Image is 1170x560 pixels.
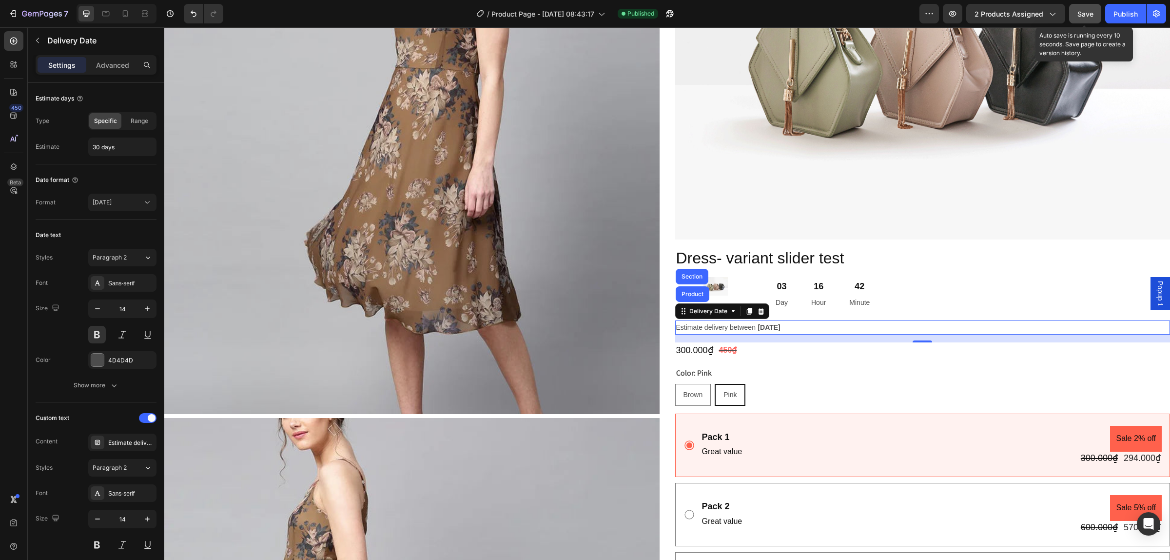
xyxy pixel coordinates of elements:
[64,8,68,20] p: 7
[108,279,154,288] div: Sans-serif
[627,9,654,18] span: Published
[93,199,112,206] span: [DATE]
[1113,9,1138,19] div: Publish
[916,494,955,507] div: 600.000₫
[93,253,127,262] span: Paragraph 2
[611,269,624,281] p: Day
[685,254,705,265] div: 42
[36,463,53,472] div: Styles
[515,264,541,270] div: Product
[88,194,156,211] button: [DATE]
[47,35,153,46] p: Delivery Date
[685,269,705,281] p: Minute
[1077,10,1093,18] span: Save
[88,459,156,477] button: Paragraph 2
[1069,4,1101,23] button: Save
[593,296,616,304] span: [DATE]
[4,4,73,23] button: 7
[537,403,579,417] div: Pack 1
[9,104,23,112] div: 450
[36,231,61,240] div: Date text
[108,439,154,447] div: Estimate delivery between
[491,9,594,19] span: Product Page - [DATE] 08:43:17
[519,363,539,371] span: Brown
[48,60,76,70] p: Settings
[36,253,53,262] div: Styles
[511,220,1006,242] h1: Dress- variant slider test
[88,249,156,266] button: Paragraph 2
[515,246,540,252] div: Section
[36,94,84,103] div: Estimate days
[538,487,578,501] p: Great value
[36,142,59,151] div: Estimate
[946,468,997,494] pre: Sale 5% off
[89,138,156,156] input: Auto
[36,279,48,287] div: Font
[537,473,579,486] div: Pack 2
[991,254,1001,279] span: Popup 1
[523,280,565,288] div: Delivery Date
[131,117,148,125] span: Range
[611,254,624,265] div: 03
[1137,512,1160,536] div: Open Intercom Messenger
[539,250,564,268] img: image_demo.jpg
[7,179,23,186] div: Beta
[93,463,127,472] span: Paragraph 2
[164,27,1170,560] iframe: To enrich screen reader interactions, please activate Accessibility in Grammarly extension settings
[184,4,223,23] div: Undo/Redo
[36,356,51,364] div: Color
[975,9,1043,19] span: 2 products assigned
[958,424,997,438] div: 294.000₫
[512,296,591,304] span: Estimate delivery between
[946,399,997,424] pre: Sale 2% off
[74,380,119,390] div: Show more
[511,317,550,330] div: 300.000₫
[916,424,955,438] div: 300.000₫
[36,377,156,394] button: Show more
[96,60,129,70] p: Advanced
[36,414,69,422] div: Custom text
[647,254,662,265] div: 16
[36,302,61,315] div: Size
[36,198,56,207] div: Format
[511,339,548,353] legend: Color: Pink
[36,437,58,446] div: Content
[36,489,48,498] div: Font
[94,117,117,125] span: Specific
[36,176,79,184] div: Date format
[487,9,489,19] span: /
[36,512,61,525] div: Size
[108,489,154,498] div: Sans-serif
[647,269,662,281] p: Hour
[36,117,49,125] div: Type
[966,4,1065,23] button: 2 products assigned
[1105,4,1146,23] button: Publish
[108,356,154,365] div: 4D4D4D
[554,315,574,331] div: 450₫
[958,494,997,507] div: 570.000₫
[538,418,578,432] p: Great value
[559,363,572,371] span: Pink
